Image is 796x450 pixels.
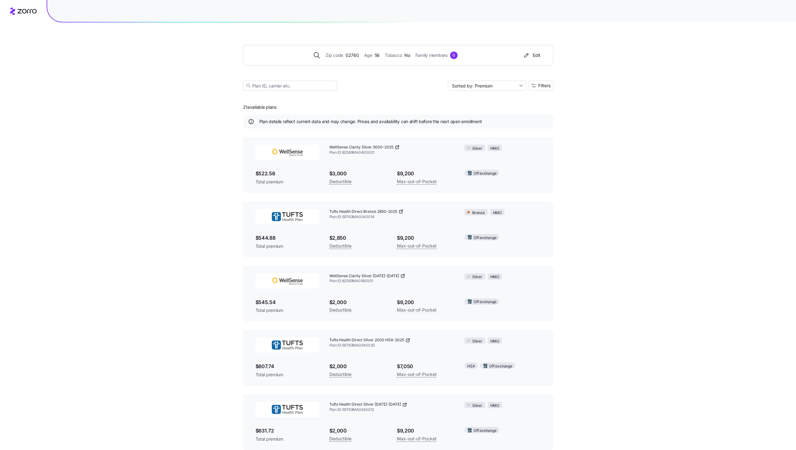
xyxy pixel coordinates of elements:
[397,371,437,378] span: Max-out-of-Pocket
[346,52,359,59] span: 02760
[329,273,399,279] span: WellSense Clarity Silver [DATE]-[DATE]
[256,209,319,224] img: THP Direct
[256,436,319,442] span: Total premium
[490,403,499,409] span: HMO
[474,428,496,434] span: Off exchange
[523,52,540,58] div: Edit
[256,243,319,249] span: Total premium
[259,118,482,125] span: Plan details reflect current data and may change. Prices and availability can shift before the ne...
[329,298,387,306] span: $2,000
[375,52,380,59] span: 56
[538,83,550,88] span: Filters
[329,435,352,442] span: Deductible
[256,145,319,160] img: WellSense Health Plan (BMC)
[256,362,319,370] span: $607.74
[472,146,482,152] span: Silver
[397,170,454,177] span: $9,200
[397,362,454,370] span: $7,050
[489,363,512,369] span: Off exchange
[329,407,455,412] span: Plan ID: 59763MA0040012
[256,298,319,306] span: $545.54
[490,338,499,344] span: HMO
[364,52,372,59] span: Age
[520,50,543,60] button: Edit
[329,234,387,242] span: $2,850
[329,214,455,220] span: Plan ID: 59763MA0040014
[472,274,482,280] span: Silver
[397,427,454,435] span: $9,200
[450,52,458,59] div: 0
[329,178,352,185] span: Deductible
[448,81,526,91] input: Sort by
[329,278,455,284] span: Plan ID: 82569MA0180001
[329,145,393,150] span: WellSense Clarity Silver 3000-2025
[397,242,437,250] span: Max-out-of-Pocket
[474,299,496,305] span: Off exchange
[472,403,482,409] span: Silver
[385,52,402,59] span: Tobacco
[326,52,343,59] span: Zip code
[243,81,337,91] input: Plan ID, carrier etc.
[493,210,502,216] span: HMO
[490,146,499,152] span: HMO
[472,338,482,344] span: Silver
[256,273,319,288] img: WellSense Health Plan (BMC)
[329,306,352,314] span: Deductible
[329,343,455,348] span: Plan ID: 59763MA0040020
[243,104,276,110] span: 21 available plans
[329,362,387,370] span: $2,000
[404,52,410,59] span: No
[256,234,319,242] span: $544.88
[490,274,499,280] span: HMO
[472,210,485,216] span: Bronze
[256,372,319,378] span: Total premium
[329,371,352,378] span: Deductible
[256,179,319,185] span: Total premium
[256,170,319,177] span: $522.56
[397,435,437,442] span: Max-out-of-Pocket
[329,170,387,177] span: $3,000
[329,427,387,435] span: $2,000
[329,242,352,250] span: Deductible
[329,402,401,407] span: Tufts Health Direct Silver [DATE]-[DATE]
[474,171,496,177] span: Off exchange
[329,150,455,155] span: Plan ID: 82569MA0400001
[256,402,319,417] img: THP Direct
[397,234,454,242] span: $9,200
[397,306,437,314] span: Max-out-of-Pocket
[329,337,404,343] span: Tufts Health Direct Silver 2000 HSA-2025
[474,235,496,241] span: Off exchange
[467,363,475,369] span: HSA
[415,52,448,59] span: Family members
[397,178,437,185] span: Max-out-of-Pocket
[256,427,319,435] span: $631.72
[397,298,454,306] span: $9,200
[529,81,553,91] button: Filters
[329,209,397,214] span: Tufts Health Direct Bronze 2850-2025
[256,337,319,352] img: THP Direct
[256,307,319,313] span: Total premium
